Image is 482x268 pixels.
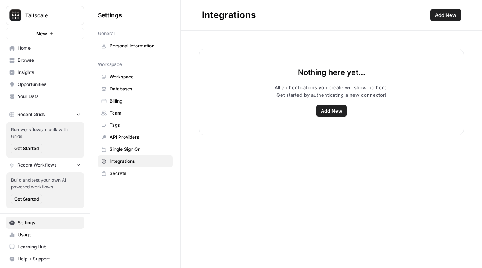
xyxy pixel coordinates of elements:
[98,11,122,20] span: Settings
[6,54,84,66] a: Browse
[110,98,169,104] span: Billing
[298,67,365,78] p: Nothing here yet...
[6,90,84,103] a: Your Data
[110,43,169,49] span: Personal Information
[18,219,81,226] span: Settings
[202,9,256,21] div: Integrations
[6,217,84,229] a: Settings
[430,9,461,21] button: Add New
[98,155,173,167] a: Integrations
[98,83,173,95] a: Databases
[6,42,84,54] a: Home
[321,107,342,115] span: Add New
[98,119,173,131] a: Tags
[110,122,169,129] span: Tags
[17,162,56,168] span: Recent Workflows
[98,61,122,68] span: Workspace
[316,105,347,117] button: Add New
[17,111,45,118] span: Recent Grids
[110,158,169,165] span: Integrations
[11,194,42,204] button: Get Started
[6,253,84,265] button: Help + Support
[98,131,173,143] a: API Providers
[275,84,388,99] p: All authentications you create will show up here. Get started by authenticating a new connector!
[18,69,81,76] span: Insights
[18,256,81,262] span: Help + Support
[110,86,169,92] span: Databases
[110,110,169,116] span: Team
[98,167,173,179] a: Secrets
[36,30,47,37] span: New
[6,6,84,25] button: Workspace: Tailscale
[18,243,81,250] span: Learning Hub
[6,229,84,241] a: Usage
[11,144,42,153] button: Get Started
[98,143,173,155] a: Single Sign On
[110,146,169,153] span: Single Sign On
[98,30,115,37] span: General
[98,95,173,107] a: Billing
[11,126,79,140] span: Run workflows in bulk with Grids
[98,71,173,83] a: Workspace
[6,109,84,120] button: Recent Grids
[9,9,22,22] img: Tailscale Logo
[98,107,173,119] a: Team
[25,12,71,19] span: Tailscale
[18,231,81,238] span: Usage
[18,45,81,52] span: Home
[98,40,173,52] a: Personal Information
[110,170,169,177] span: Secrets
[435,11,456,19] span: Add New
[18,81,81,88] span: Opportunities
[110,74,169,80] span: Workspace
[11,177,79,190] span: Build and test your own AI powered workflows
[110,134,169,141] span: API Providers
[6,159,84,171] button: Recent Workflows
[6,28,84,39] button: New
[18,93,81,100] span: Your Data
[6,78,84,90] a: Opportunities
[6,66,84,78] a: Insights
[6,241,84,253] a: Learning Hub
[14,196,39,202] span: Get Started
[18,57,81,64] span: Browse
[14,145,39,152] span: Get Started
